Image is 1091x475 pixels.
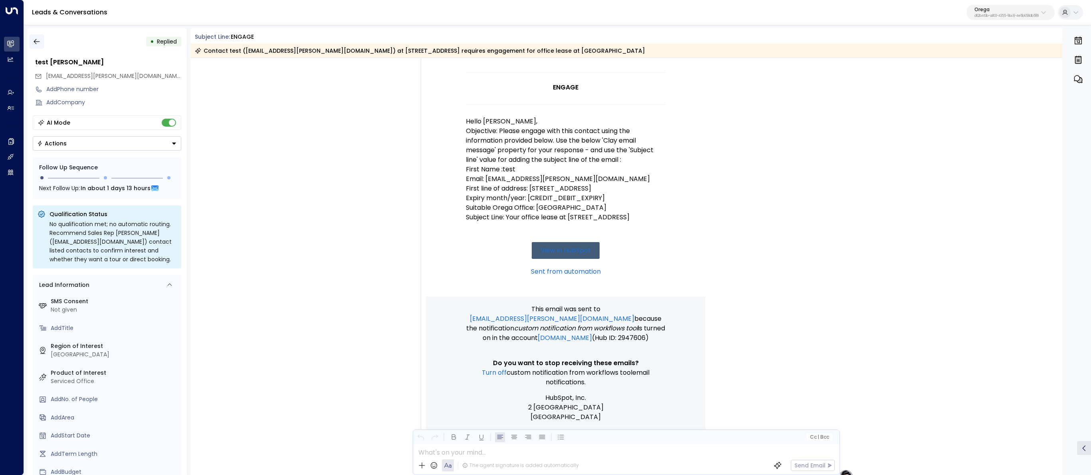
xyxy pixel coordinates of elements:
[51,350,178,359] div: [GEOGRAPHIC_DATA]
[493,358,639,368] span: Do you want to stop receiving these emails?
[33,136,181,151] div: Button group with a nested menu
[51,450,178,458] div: AddTerm Length
[466,193,665,203] p: Expiry month/year: [CREDIT_DEBIT_EXPIRY]
[466,203,665,213] p: Suitable Orega Office: [GEOGRAPHIC_DATA]
[514,324,638,333] span: Custom notification from workflows tool
[462,462,579,469] div: The agent signature is added automatically
[466,174,665,184] p: Email: [EMAIL_ADDRESS][PERSON_NAME][DOMAIN_NAME]
[51,342,178,350] label: Region of Interest
[51,395,178,403] div: AddNo. of People
[818,434,819,440] span: |
[46,72,182,80] span: [EMAIL_ADDRESS][PERSON_NAME][DOMAIN_NAME]
[50,210,176,218] p: Qualification Status
[430,432,440,442] button: Redo
[416,432,426,442] button: Undo
[46,85,181,93] div: AddPhone number
[51,413,178,422] div: AddArea
[531,267,601,276] a: Sent from automation
[466,393,665,422] p: HubSpot, Inc. 2 [GEOGRAPHIC_DATA] [GEOGRAPHIC_DATA]
[974,7,1039,12] p: Orega
[46,72,181,80] span: denver.burke@fuelius.com
[538,333,592,343] a: [DOMAIN_NAME]
[47,119,70,127] div: AI Mode
[470,314,634,324] a: [EMAIL_ADDRESS][PERSON_NAME][DOMAIN_NAME]
[81,184,150,193] span: In about 1 days 13 hours
[157,38,177,46] span: Replied
[51,369,178,377] label: Product of Interest
[37,140,67,147] div: Actions
[966,5,1055,20] button: Oregad62b4f3b-a803-4355-9bc8-4e5b658db589
[39,184,175,193] div: Next Follow Up:
[231,33,254,41] div: ENGAGE
[974,14,1039,18] p: d62b4f3b-a803-4355-9bc8-4e5b658db589
[51,306,178,314] div: Not given
[51,431,178,440] div: AddStart Date
[36,281,89,289] div: Lead Information
[466,368,665,387] p: email notifications.
[466,83,665,92] h1: ENGAGE
[466,126,665,165] p: Objective: Please engage with this contact using the information provided below. Use the below 'C...
[35,58,181,67] div: test [PERSON_NAME]
[466,213,665,222] p: Subject Line: Your office lease at [STREET_ADDRESS]
[33,136,181,151] button: Actions
[482,368,507,378] a: Turn off
[466,165,665,174] p: First Name :test
[51,324,178,332] div: AddTitle
[39,163,175,172] div: Follow Up Sequence
[810,434,829,440] span: Cc Bcc
[466,117,665,126] p: Hello [PERSON_NAME],
[466,304,665,343] p: This email was sent to because the notification is turned on in the account (Hub ID: 2947606)
[51,297,178,306] label: SMS Consent
[466,184,665,193] p: First line of address: [STREET_ADDRESS]
[532,242,600,259] a: View in HubSpot
[51,377,178,386] div: Serviced Office
[50,220,176,264] div: No qualification met; no automatic routing. Recommend Sales Rep [PERSON_NAME] ([EMAIL_ADDRESS][DO...
[195,47,645,55] div: Contact test ([EMAIL_ADDRESS][PERSON_NAME][DOMAIN_NAME]) at [STREET_ADDRESS] requires engagement ...
[195,33,230,41] span: Subject Line:
[32,8,107,17] a: Leads & Conversations
[507,368,632,378] span: Custom notification from workflows tool
[807,433,832,441] button: Cc|Bcc
[46,98,181,107] div: AddCompany
[150,34,154,49] div: •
